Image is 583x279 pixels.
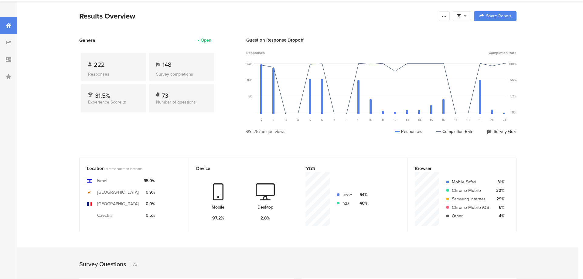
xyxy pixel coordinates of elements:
div: Israel [97,178,107,184]
div: Desktop [257,204,273,210]
div: 100% [509,62,517,66]
div: 54% [357,192,367,198]
span: 8 [346,117,347,122]
div: Responses [395,128,422,135]
div: 31% [494,179,504,185]
div: Responses [88,71,139,77]
div: 4% [494,213,504,219]
div: Samsung Internet [452,196,489,202]
div: 80 [248,94,252,99]
span: 222 [94,60,105,69]
div: Browser [415,165,499,172]
div: 95.9% [144,178,155,184]
div: מגדר [305,165,390,172]
span: Number of questions [156,99,196,105]
div: Results Overview [79,11,436,22]
span: Completion Rate [489,50,517,56]
div: 0.5% [144,212,155,219]
span: 18 [466,117,469,122]
div: 73 [129,261,138,268]
div: Mobile [212,204,224,210]
span: 9 [357,117,360,122]
div: Question Response Dropoff [246,37,517,43]
span: 5 [309,117,311,122]
span: 4 most common locations [106,166,142,171]
div: 257 [254,128,261,135]
div: 30% [494,187,504,194]
div: Other [452,213,489,219]
div: Survey Questions [79,260,126,269]
span: 14 [418,117,421,122]
span: 3 [285,117,287,122]
span: 19 [478,117,482,122]
span: 7 [333,117,335,122]
div: 2.8% [261,215,270,221]
span: 148 [162,60,172,69]
div: Survey completions [156,71,207,77]
div: Open [201,37,211,43]
div: 66% [510,78,517,83]
span: 17 [454,117,457,122]
div: [GEOGRAPHIC_DATA] [97,201,139,207]
div: 29% [494,196,504,202]
div: 97.2% [212,215,224,221]
div: 73 [162,91,168,97]
span: 4 [297,117,299,122]
span: Share Report [486,14,511,18]
span: 21 [503,117,506,122]
span: 15 [430,117,433,122]
div: 0.9% [144,201,155,207]
div: 0% [512,110,517,115]
div: 0.9% [144,189,155,196]
span: Responses [246,50,265,56]
div: Location [87,165,171,172]
span: 20 [490,117,494,122]
div: Chrome Mobile [452,187,489,194]
div: Completion Rate [436,128,473,135]
span: 16 [442,117,445,122]
div: 240 [246,62,252,66]
span: 13 [406,117,409,122]
div: Chrome Mobile iOS [452,204,489,211]
span: 6 [321,117,323,122]
div: Czechia [97,212,112,219]
div: 160 [247,78,252,83]
div: 33% [510,94,517,99]
div: Survey Goal [487,128,517,135]
div: Mobile Safari [452,179,489,185]
span: Experience Score [88,99,121,105]
div: 6% [494,204,504,211]
div: 46% [357,200,367,206]
span: 11 [382,117,384,122]
div: Device [196,165,281,172]
div: [GEOGRAPHIC_DATA] [97,189,139,196]
span: 31.5% [95,91,110,100]
span: General [79,37,97,44]
span: 2 [272,117,274,122]
span: 12 [393,117,397,122]
span: 10 [369,117,372,122]
div: אישה [343,192,352,198]
div: unique views [261,128,285,135]
div: גבר [343,200,352,206]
